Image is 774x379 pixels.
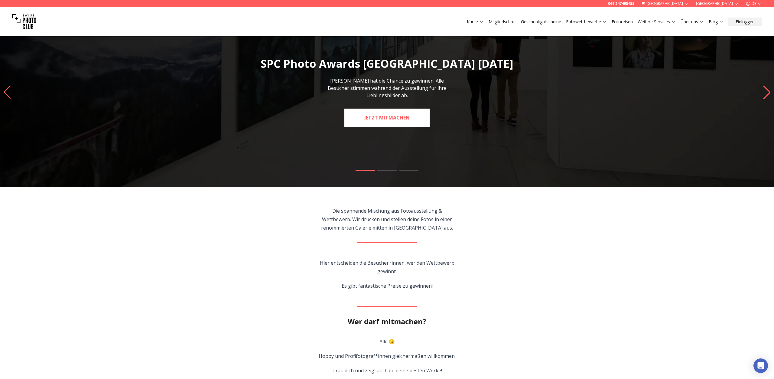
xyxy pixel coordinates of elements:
[319,366,456,375] p: Trau dich und zeig' auch du deine besten Werke!
[521,19,561,25] a: Geschenkgutscheine
[319,352,456,360] p: Hobby und Profifotograf*innen gleichermaßen willkommen.
[12,10,36,34] img: Swiss photo club
[489,19,516,25] a: Mitgliedschaft
[728,18,762,26] button: Einloggen
[486,18,519,26] button: Mitgliedschaft
[318,207,456,232] p: Die spannende Mischung aus Fotoausstellung & Wettbewerb. Wir drucken und stellen deine Fotos in e...
[348,317,426,326] h2: Wer darf mitmachen?
[753,358,768,373] div: Open Intercom Messenger
[467,19,484,25] a: Kurse
[608,1,634,6] a: 069 247495455
[709,19,724,25] a: Blog
[612,19,633,25] a: Fotoreisen
[519,18,564,26] button: Geschenkgutscheine
[635,18,678,26] button: Weitere Services
[681,19,704,25] a: Über uns
[319,77,455,99] p: [PERSON_NAME] hat die Chance zu gewinnen! Alle Besucher stimmen während der Ausstellung für ihre ...
[319,337,456,346] p: Alle 🙂
[609,18,635,26] button: Fotoreisen
[318,259,456,276] p: Hier entscheiden die Besucher*innen, wer den Wettbewerb gewinnt.
[564,18,609,26] button: Fotowettbewerbe
[566,19,607,25] a: Fotowettbewerbe
[318,282,456,290] p: Es gibt fantastische Preise zu gewinnen!
[344,109,430,127] a: JETZT MITMACHEN
[464,18,486,26] button: Kurse
[638,19,676,25] a: Weitere Services
[706,18,726,26] button: Blog
[678,18,706,26] button: Über uns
